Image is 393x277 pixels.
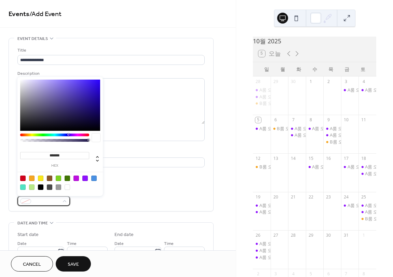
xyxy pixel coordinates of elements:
[259,125,329,131] div: A룸 오후 3~5, [PERSON_NAME]*연
[114,240,124,247] span: Date
[114,231,134,238] div: End date
[343,271,349,277] div: 7
[56,184,61,190] div: #9B9B9B
[290,156,296,162] div: 14
[271,125,288,131] div: B룸 오후 2~4, 강*우
[17,231,39,238] div: Start date
[361,271,367,277] div: 8
[11,256,53,272] button: Cancel
[259,164,323,170] div: B룸 오후 2~4, [PERSON_NAME]
[255,233,261,238] div: 26
[323,62,339,76] div: 목
[91,176,97,181] div: #4A90E2
[290,62,307,76] div: 화
[20,184,26,190] div: #50E3C2
[17,240,27,247] span: Date
[253,202,271,208] div: A룸 오후 1~3, 김*혜
[164,240,174,247] span: Time
[73,176,79,181] div: #BD10E0
[253,209,271,215] div: A룸 오후 5~7, 이*정
[330,132,369,138] div: A룸 오후 5~8, 강*연
[259,202,329,208] div: A룸 오후 1~3, [PERSON_NAME]*혜
[17,70,203,77] div: Description
[259,254,329,260] div: A룸 오후 4~7, [PERSON_NAME]*현
[341,164,359,170] div: A룸 오후 2~5, 박*혁
[273,156,279,162] div: 13
[326,233,331,238] div: 30
[288,125,306,131] div: A룸 오후 12~2, 주*랑
[308,117,314,123] div: 8
[273,271,279,277] div: 3
[253,37,376,45] div: 10월 2025
[323,125,341,131] div: A룸 오전 10~12, 김*정
[29,8,62,21] span: / Add Event
[56,256,91,272] button: Save
[20,164,89,168] label: hex
[355,62,371,76] div: 토
[255,271,261,277] div: 2
[288,132,306,138] div: A룸 오후 2~4, 박*아
[65,176,70,181] div: #417505
[290,194,296,200] div: 21
[17,149,203,156] div: Location
[253,87,271,93] div: A룸 오후 2~4, 이*혜
[308,233,314,238] div: 29
[9,8,29,21] a: Events
[358,216,376,222] div: B룸 오후 12~5, 최*나
[312,164,354,170] div: A룸 오전 11~2, 정*정
[259,87,299,93] div: A룸 오후 2~4, 이*혜
[361,156,367,162] div: 18
[253,254,271,260] div: A룸 오후 4~7, 박*현
[67,240,77,247] span: Time
[323,139,341,145] div: B룸 오전 11~2, 박*지
[358,87,376,93] div: A룸 오후 3~5, 김*희
[68,261,79,268] span: Save
[308,271,314,277] div: 5
[343,194,349,200] div: 24
[358,202,376,208] div: A룸 오전 10~12, 김*미
[273,194,279,200] div: 20
[308,79,314,84] div: 1
[259,209,299,215] div: A룸 오후 5~7, 이*정
[290,233,296,238] div: 28
[255,156,261,162] div: 12
[308,194,314,200] div: 22
[259,94,299,100] div: A룸 오후 5~7, 이*진
[253,247,271,253] div: A룸 오후 2~4, 김*현
[274,62,290,76] div: 월
[361,194,367,200] div: 25
[361,79,367,84] div: 4
[65,184,70,190] div: #FFFFFF
[339,62,355,76] div: 금
[343,117,349,123] div: 10
[326,271,331,277] div: 6
[343,79,349,84] div: 3
[29,176,35,181] div: #F5A623
[358,170,376,177] div: A룸 오후 12~5, 변*은
[307,62,323,76] div: 수
[326,156,331,162] div: 16
[306,125,324,131] div: A룸 오후 2~5, 박*원
[259,240,302,247] div: A룸 오전 11~2, 진*현
[253,94,271,100] div: A룸 오후 5~7, 이*진
[17,35,48,42] span: Event details
[290,271,296,277] div: 4
[273,233,279,238] div: 27
[47,184,52,190] div: #4A4A4A
[290,117,296,123] div: 7
[56,176,61,181] div: #7ED321
[17,47,203,54] div: Title
[255,194,261,200] div: 19
[23,261,41,268] span: Cancel
[326,79,331,84] div: 2
[253,100,271,106] div: B룸 오후 12~2, n버섯
[341,202,359,208] div: A룸 오후 1~4, 박*현
[253,125,271,131] div: A룸 오후 3~5, 윤*연
[326,117,331,123] div: 9
[341,87,359,93] div: A룸 오후 1~4, 김*훈
[17,220,48,227] span: Date and time
[361,117,367,123] div: 11
[38,184,43,190] div: #000000
[295,132,364,138] div: A룸 오후 2~4, [PERSON_NAME]*아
